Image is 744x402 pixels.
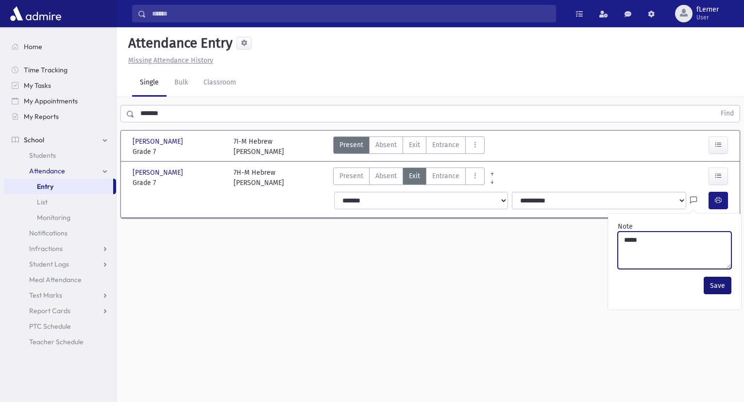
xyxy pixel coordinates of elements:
span: Grade 7 [133,147,224,157]
span: Exit [409,171,420,181]
a: School [4,132,116,148]
span: User [696,14,719,21]
a: My Tasks [4,78,116,93]
span: Teacher Schedule [29,337,84,346]
span: Entrance [432,140,459,150]
span: [PERSON_NAME] [133,136,185,147]
span: Infractions [29,244,63,253]
a: My Reports [4,109,116,124]
span: Exit [409,140,420,150]
a: Time Tracking [4,62,116,78]
a: My Appointments [4,93,116,109]
div: AttTypes [333,136,485,157]
span: My Appointments [24,97,78,105]
span: Grade 7 [133,178,224,188]
span: My Reports [24,112,59,121]
span: My Tasks [24,81,51,90]
span: [PERSON_NAME] [133,167,185,178]
span: Present [339,140,363,150]
a: Student Logs [4,256,116,272]
span: Students [29,151,56,160]
a: Attendance [4,163,116,179]
img: AdmirePro [8,4,64,23]
span: fLerner [696,6,719,14]
span: Attendance [29,167,65,175]
span: Absent [375,140,397,150]
span: Test Marks [29,291,62,300]
a: PTC Schedule [4,318,116,334]
span: List [37,198,48,206]
a: Entry [4,179,113,194]
a: Bulk [167,69,196,97]
span: Entrance [432,171,459,181]
div: 7I-M Hebrew [PERSON_NAME] [234,136,284,157]
span: PTC Schedule [29,322,71,331]
span: Home [24,42,42,51]
span: Notifications [29,229,68,237]
span: Monitoring [37,213,70,222]
div: AttTypes [333,167,485,188]
h5: Attendance Entry [124,35,233,51]
span: Present [339,171,363,181]
label: Note [618,221,633,232]
a: Report Cards [4,303,116,318]
a: Single [132,69,167,97]
span: Entry [37,182,53,191]
a: Test Marks [4,287,116,303]
a: Infractions [4,241,116,256]
button: Find [715,105,740,122]
div: 7H-M Hebrew [PERSON_NAME] [234,167,284,188]
u: Missing Attendance History [128,56,213,65]
span: School [24,135,44,144]
span: Time Tracking [24,66,68,74]
a: Home [4,39,116,54]
span: Report Cards [29,306,70,315]
span: Absent [375,171,397,181]
input: Search [146,5,556,22]
a: Notifications [4,225,116,241]
span: Student Logs [29,260,69,268]
a: Classroom [196,69,244,97]
a: Teacher Schedule [4,334,116,350]
a: Monitoring [4,210,116,225]
a: Missing Attendance History [124,56,213,65]
button: Save [704,277,731,294]
a: List [4,194,116,210]
span: Meal Attendance [29,275,82,284]
a: Students [4,148,116,163]
a: Meal Attendance [4,272,116,287]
